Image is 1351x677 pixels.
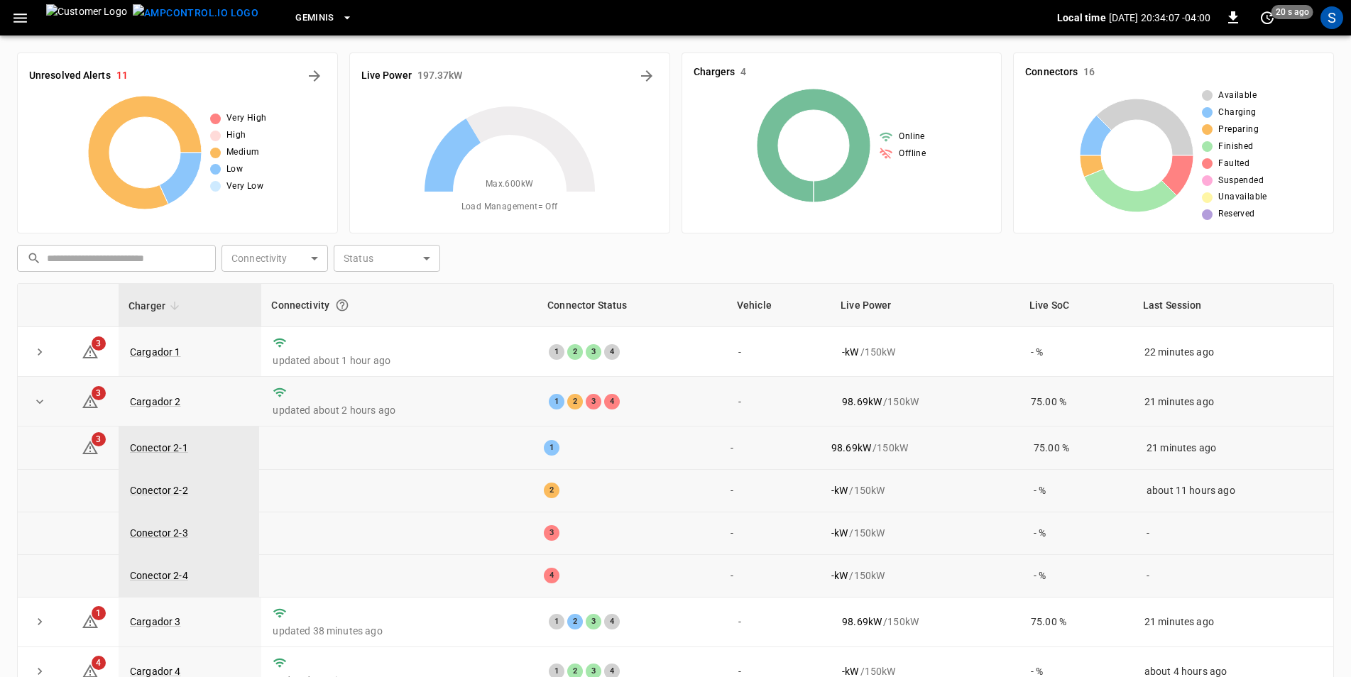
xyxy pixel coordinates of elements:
td: - % [1022,554,1135,597]
td: - [719,554,820,597]
h6: 11 [116,68,128,84]
div: / 150 kW [831,483,1011,497]
span: 20 s ago [1271,5,1313,19]
span: Suspended [1218,174,1264,188]
span: Reserved [1218,207,1254,221]
span: Online [899,130,924,144]
img: ampcontrol.io logo [133,4,258,22]
td: - % [1022,469,1135,512]
div: 4 [604,614,620,629]
h6: Live Power [361,68,412,84]
th: Connector Status [537,284,727,327]
td: 75.00 % [1019,377,1133,426]
img: Customer Logo [46,4,127,31]
td: - [727,377,831,426]
div: profile-icon [1320,6,1343,29]
th: Live Power [831,284,1019,327]
div: / 150 kW [842,615,1008,629]
span: Charging [1218,106,1256,120]
p: - kW [831,568,848,583]
span: Offline [899,147,926,161]
button: Energy Overview [635,65,658,87]
td: about 11 hours ago [1135,469,1333,512]
td: 75.00 % [1019,598,1133,647]
div: 1 [549,394,564,409]
div: Connectivity [271,292,527,318]
span: High [226,128,246,143]
div: 3 [544,525,559,541]
div: / 150 kW [842,345,1008,359]
a: Conector 2-1 [130,442,188,453]
p: Local time [1057,11,1106,25]
span: Max. 600 kW [486,177,534,192]
p: updated 38 minutes ago [273,624,526,638]
span: Load Management = Off [461,200,558,214]
td: - % [1019,327,1133,377]
div: / 150 kW [842,395,1008,409]
p: - kW [842,345,858,359]
div: / 150 kW [831,526,1011,540]
h6: Chargers [694,65,735,80]
div: / 150 kW [831,441,1011,455]
span: Unavailable [1218,190,1267,204]
td: - [719,426,820,469]
p: 98.69 kW [831,441,871,455]
span: 3 [92,386,106,400]
div: / 150 kW [831,568,1011,583]
h6: 16 [1083,65,1095,80]
span: Finished [1218,140,1253,154]
th: Live SoC [1019,284,1133,327]
div: 2 [567,344,583,360]
div: 2 [544,483,559,498]
td: - [1135,512,1333,554]
h6: 197.37 kW [417,68,463,84]
span: Preparing [1218,123,1259,137]
a: 4 [82,665,99,676]
button: set refresh interval [1256,6,1279,29]
p: 98.69 kW [842,615,882,629]
button: Connection between the charger and our software. [329,292,355,318]
div: 1 [549,344,564,360]
span: 4 [92,656,106,670]
p: updated about 2 hours ago [273,403,526,417]
div: 4 [544,568,559,583]
button: expand row [29,391,50,412]
h6: Unresolved Alerts [29,68,111,84]
a: Conector 2-3 [130,527,188,539]
button: Geminis [290,4,359,32]
span: Geminis [295,10,334,26]
td: - [727,598,831,647]
td: - [1135,554,1333,597]
p: - kW [831,526,848,540]
a: Conector 2-4 [130,570,188,581]
span: Charger [128,297,184,314]
a: 1 [82,615,99,627]
button: expand row [29,341,50,363]
td: 22 minutes ago [1133,327,1333,377]
div: 3 [586,394,601,409]
div: 2 [567,394,583,409]
td: 21 minutes ago [1133,598,1333,647]
p: [DATE] 20:34:07 -04:00 [1109,11,1210,25]
p: updated about 1 hour ago [273,353,526,368]
div: 4 [604,394,620,409]
td: 75.00 % [1022,426,1135,469]
div: 2 [567,614,583,629]
td: - % [1022,512,1135,554]
p: - kW [831,483,848,497]
span: Low [226,163,243,177]
span: 3 [92,336,106,351]
span: 3 [92,432,106,446]
a: 3 [82,395,99,406]
th: Last Session [1133,284,1333,327]
button: All Alerts [303,65,326,87]
span: Available [1218,89,1257,103]
a: Cargador 1 [130,346,181,358]
td: - [719,512,820,554]
th: Vehicle [727,284,831,327]
div: 1 [544,440,559,456]
td: 21 minutes ago [1133,377,1333,426]
a: Cargador 4 [130,666,181,677]
td: 21 minutes ago [1135,426,1333,469]
div: 3 [586,614,601,629]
